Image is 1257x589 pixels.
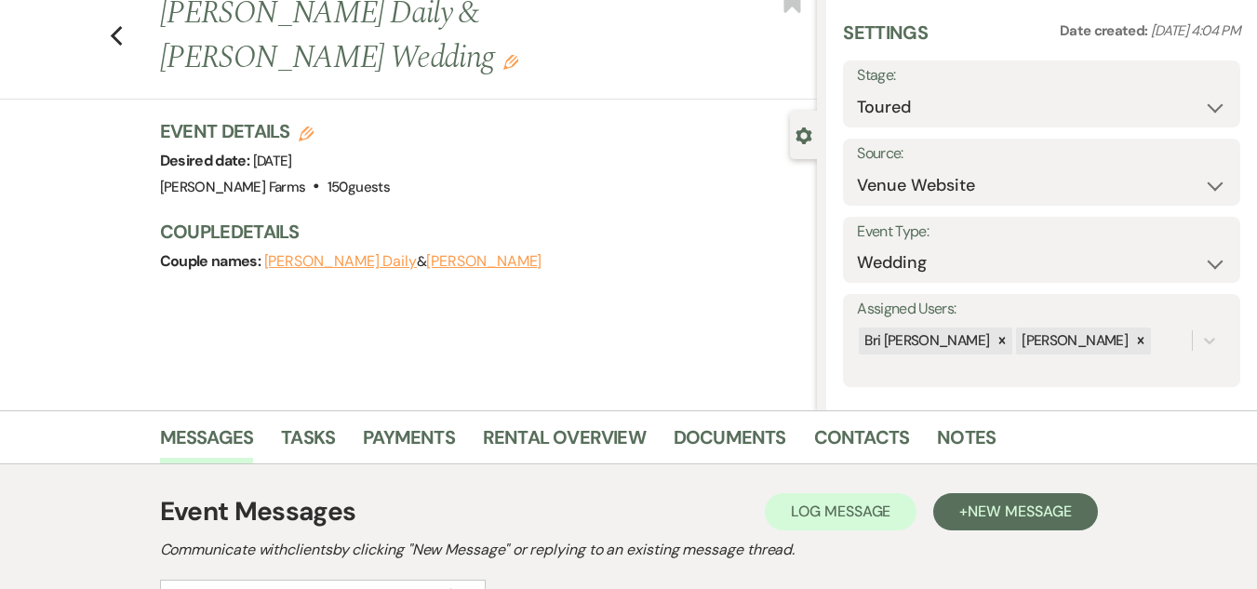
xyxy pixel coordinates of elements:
[483,422,646,463] a: Rental Overview
[264,254,417,269] button: [PERSON_NAME] Daily
[791,502,890,521] span: Log Message
[674,422,786,463] a: Documents
[1060,21,1151,40] span: Date created:
[160,178,306,196] span: [PERSON_NAME] Farms
[160,539,1098,561] h2: Communicate with clients by clicking "New Message" or replying to an existing message thread.
[814,422,910,463] a: Contacts
[281,422,335,463] a: Tasks
[426,254,542,269] button: [PERSON_NAME]
[160,118,390,144] h3: Event Details
[765,493,916,530] button: Log Message
[933,493,1097,530] button: +New Message
[796,126,812,143] button: Close lead details
[160,251,264,271] span: Couple names:
[968,502,1071,521] span: New Message
[857,219,1226,246] label: Event Type:
[1151,21,1240,40] span: [DATE] 4:04 PM
[857,296,1226,323] label: Assigned Users:
[253,152,292,170] span: [DATE]
[857,62,1226,89] label: Stage:
[859,328,992,355] div: Bri [PERSON_NAME]
[328,178,390,196] span: 150 guests
[937,422,996,463] a: Notes
[160,422,254,463] a: Messages
[160,219,799,245] h3: Couple Details
[160,492,356,531] h1: Event Messages
[160,151,253,170] span: Desired date:
[857,141,1226,167] label: Source:
[1016,328,1130,355] div: [PERSON_NAME]
[503,53,518,70] button: Edit
[363,422,455,463] a: Payments
[264,252,542,271] span: &
[843,20,928,60] h3: Settings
